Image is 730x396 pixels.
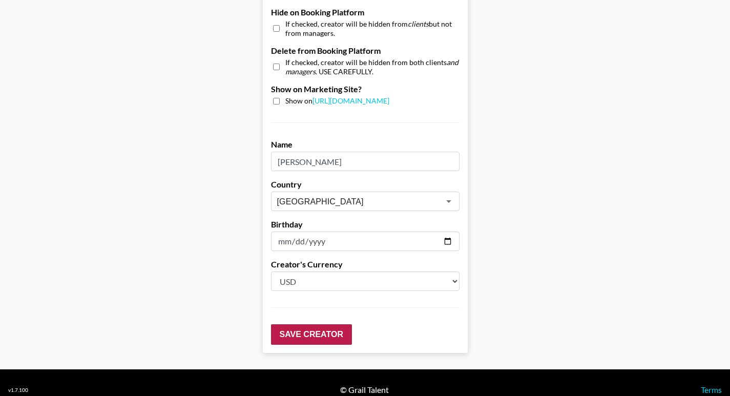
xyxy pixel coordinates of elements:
[340,385,389,395] div: © Grail Talent
[271,84,460,94] label: Show on Marketing Site?
[285,58,460,76] span: If checked, creator will be hidden from both clients . USE CAREFULLY.
[285,58,458,76] em: and managers
[8,387,28,393] div: v 1.7.100
[271,46,460,56] label: Delete from Booking Platform
[271,324,352,345] input: Save Creator
[271,7,460,17] label: Hide on Booking Platform
[442,194,456,209] button: Open
[271,219,460,230] label: Birthday
[271,179,460,190] label: Country
[285,96,389,106] span: Show on
[312,96,389,105] a: [URL][DOMAIN_NAME]
[701,385,722,394] a: Terms
[408,19,429,28] em: clients
[285,19,460,37] span: If checked, creator will be hidden from but not from managers.
[271,259,460,269] label: Creator's Currency
[271,139,460,150] label: Name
